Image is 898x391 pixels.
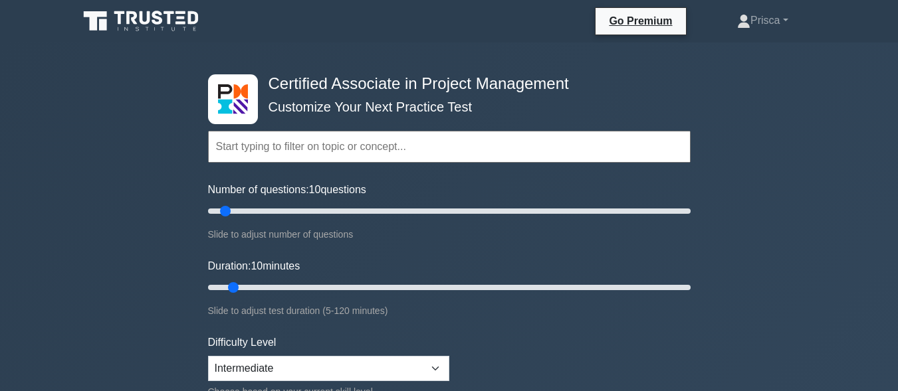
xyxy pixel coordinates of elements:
[208,226,691,242] div: Slide to adjust number of questions
[208,335,277,351] label: Difficulty Level
[208,182,366,198] label: Number of questions: questions
[208,258,300,274] label: Duration: minutes
[705,7,820,34] a: Prisca
[208,303,691,319] div: Slide to adjust test duration (5-120 minutes)
[263,74,625,94] h4: Certified Associate in Project Management
[251,260,263,272] span: 10
[601,13,680,29] a: Go Premium
[208,131,691,163] input: Start typing to filter on topic or concept...
[309,184,321,195] span: 10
